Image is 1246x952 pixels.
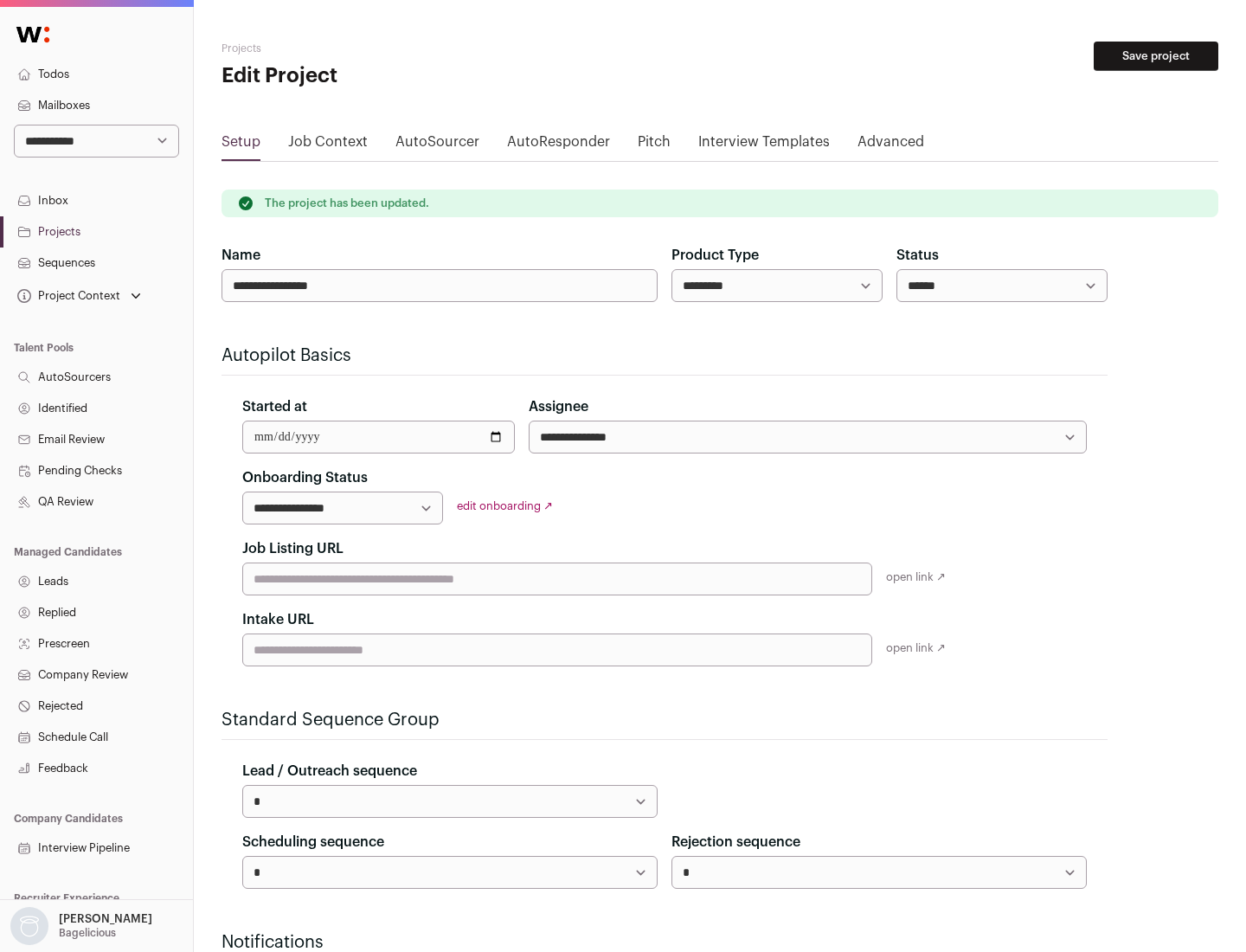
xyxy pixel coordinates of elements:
label: Product Type [671,245,759,266]
h2: Autopilot Basics [222,344,1108,368]
label: Rejection sequence [671,832,800,852]
a: Interview Templates [698,132,830,159]
label: Status [896,245,939,266]
button: Save project [1094,42,1218,71]
a: Setup [222,132,260,159]
a: Pitch [638,132,671,159]
label: Onboarding Status [242,467,368,488]
button: Open dropdown [7,907,156,945]
a: Job Context [288,132,368,159]
p: Bagelicious [59,926,116,940]
h1: Edit Project [222,62,554,90]
label: Started at [242,396,307,417]
h2: Projects [222,42,554,55]
label: Job Listing URL [242,538,344,559]
label: Lead / Outreach sequence [242,761,417,782]
label: Intake URL [242,609,314,630]
label: Scheduling sequence [242,832,384,852]
h2: Standard Sequence Group [222,708,1108,732]
label: Name [222,245,260,266]
a: AutoSourcer [395,132,479,159]
a: AutoResponder [507,132,610,159]
div: Project Context [14,289,120,303]
p: The project has been updated. [265,196,429,210]
label: Assignee [529,396,588,417]
button: Open dropdown [14,284,145,308]
img: Wellfound [7,17,59,52]
p: [PERSON_NAME] [59,912,152,926]
a: Advanced [857,132,924,159]
img: nopic.png [10,907,48,945]
a: edit onboarding ↗ [457,500,553,511]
